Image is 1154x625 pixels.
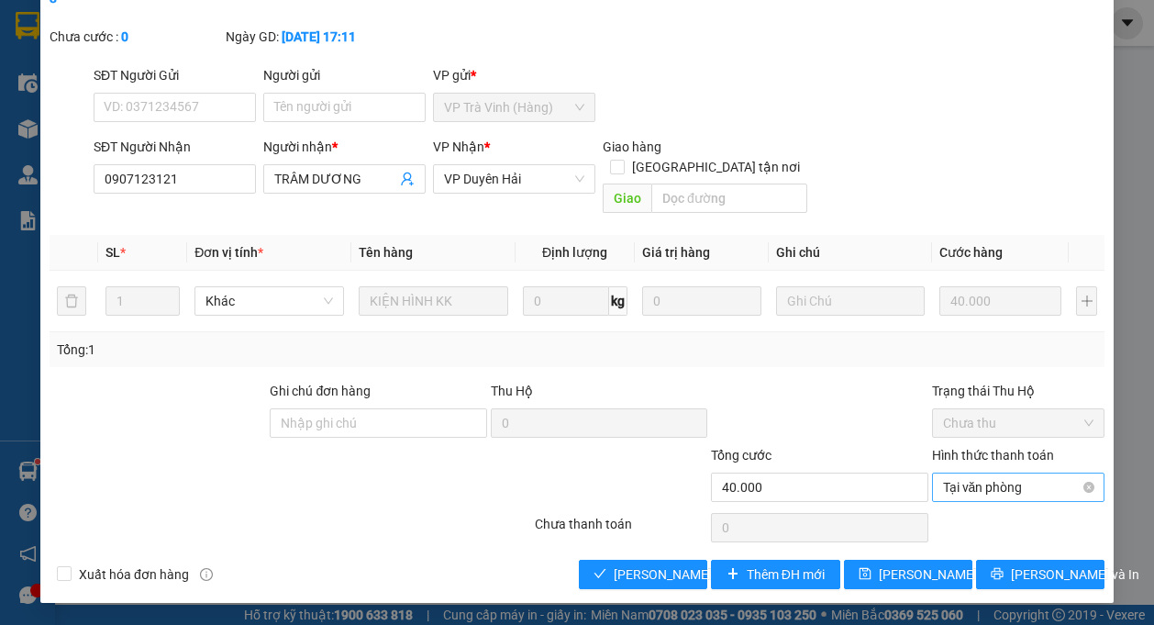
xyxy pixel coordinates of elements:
span: check [594,567,606,582]
strong: BIÊN NHẬN GỬI HÀNG [61,10,213,28]
div: Trạng thái Thu Hộ [932,381,1104,401]
span: kg [609,286,627,316]
span: VP Nhận [433,140,484,154]
span: Thu Hộ [491,384,533,398]
span: Định lượng [542,245,607,260]
span: Tại văn phòng [943,474,1093,501]
span: save [859,567,871,582]
span: VP [PERSON_NAME] - [7,36,179,71]
button: plus [1076,286,1097,316]
span: [GEOGRAPHIC_DATA] tận nơi [625,157,807,177]
span: SL [105,245,120,260]
button: plusThêm ĐH mới [711,560,839,589]
div: Người gửi [263,65,426,85]
span: - [7,117,61,134]
span: VP Trà Vinh (Hàng) [444,94,584,121]
div: Chưa cước : [50,27,222,47]
span: [PERSON_NAME] thay đổi [879,564,1026,585]
span: plus [727,567,739,582]
span: Giao [603,184,651,213]
span: Tổng cước [711,448,771,463]
div: SĐT Người Gửi [94,65,256,85]
span: Giá trị hàng [642,245,710,260]
p: NHẬN: [7,79,268,114]
label: Hình thức thanh toán [932,448,1054,463]
span: [PERSON_NAME] [7,53,118,71]
input: Ghi chú đơn hàng [270,408,486,438]
span: Giao hàng [603,140,661,154]
span: Đơn vị tính [194,245,263,260]
span: [PERSON_NAME] và Giao hàng [614,564,790,585]
label: Ghi chú đơn hàng [270,384,371,398]
b: [DATE] 17:11 [282,29,356,44]
span: Xuất hóa đơn hàng [72,564,196,585]
button: delete [57,286,86,316]
span: KHÁCH [12,117,61,134]
div: SĐT Người Nhận [94,137,256,157]
span: printer [991,567,1004,582]
input: Ghi Chú [776,286,926,316]
span: VP Duyên Hải [444,165,584,193]
span: VP [PERSON_NAME] ([GEOGRAPHIC_DATA]) [7,79,184,114]
b: 0 [121,29,128,44]
button: save[PERSON_NAME] thay đổi [844,560,972,589]
div: Chưa thanh toán [533,514,709,546]
input: VD: Bàn, Ghế [359,286,508,316]
p: GỬI: [7,36,268,71]
th: Ghi chú [769,235,933,271]
span: info-circle [200,568,213,581]
span: Tên hàng [359,245,413,260]
span: Khác [205,287,333,315]
div: Tổng: 1 [57,340,447,360]
span: Thêm ĐH mới [747,564,825,585]
input: 0 [642,286,761,316]
span: GIAO: [7,137,44,154]
span: [PERSON_NAME] và In [1011,564,1139,585]
div: Người nhận [263,137,426,157]
button: printer[PERSON_NAME] và In [976,560,1104,589]
input: Dọc đường [651,184,807,213]
button: check[PERSON_NAME] và Giao hàng [579,560,707,589]
span: user-add [400,172,415,186]
div: VP gửi [433,65,595,85]
span: close-circle [1083,482,1094,493]
span: Cước hàng [939,245,1003,260]
div: Ngày GD: [226,27,398,47]
input: 0 [939,286,1061,316]
span: Chưa thu [943,409,1093,437]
